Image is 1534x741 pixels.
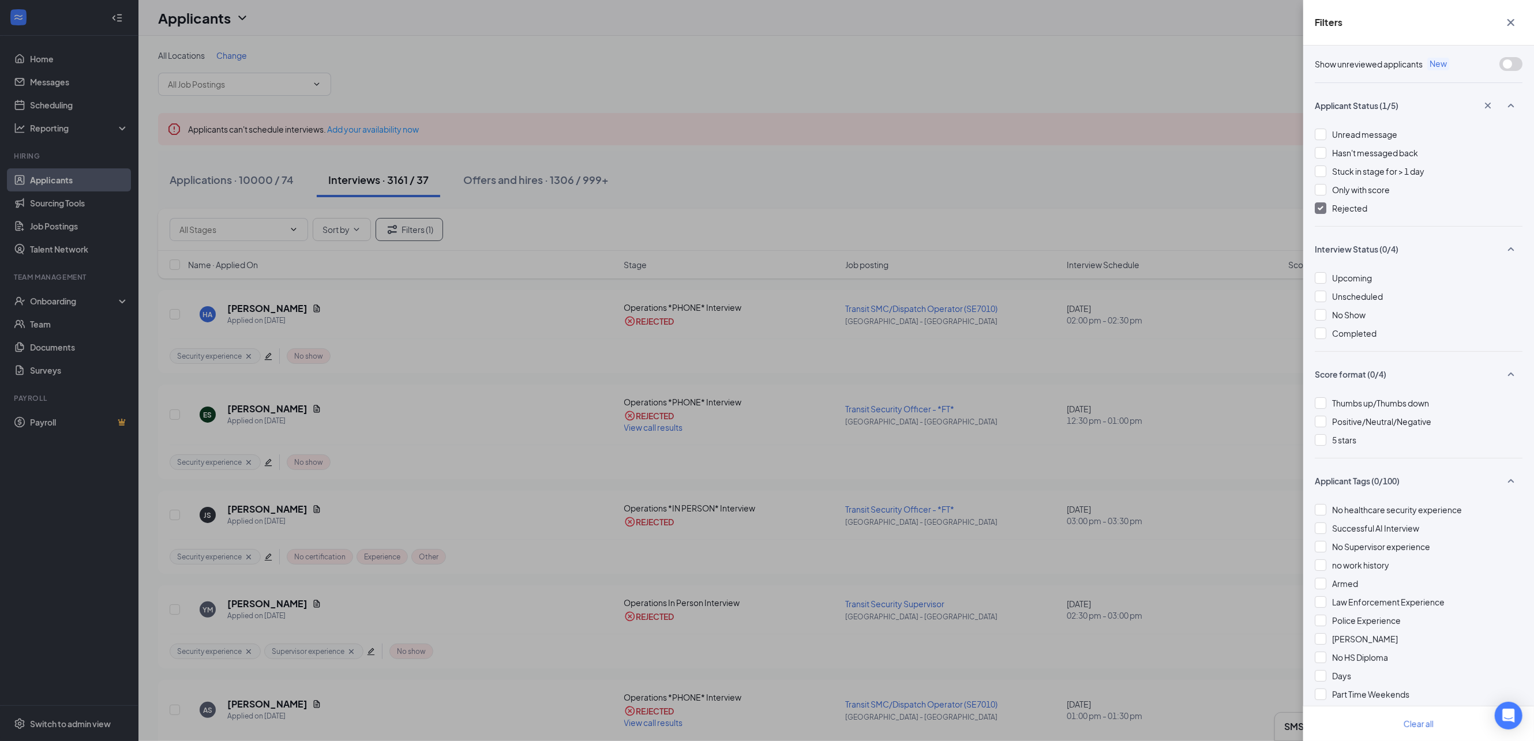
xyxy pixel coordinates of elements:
span: New [1427,58,1449,70]
span: Unread message [1332,129,1397,140]
span: Applicant Tags (0/100) [1315,475,1400,487]
span: Stuck in stage for > 1 day [1332,166,1424,176]
span: Thumbs up/Thumbs down [1332,398,1429,408]
span: No Show [1332,310,1366,320]
svg: Cross [1482,100,1494,111]
span: Successful AI Interview [1332,523,1419,533]
button: Clear all [1390,712,1447,735]
svg: SmallChevronUp [1504,474,1518,488]
span: no work history [1332,560,1389,570]
span: Days [1332,671,1351,681]
button: SmallChevronUp [1499,238,1522,260]
span: Completed [1332,328,1377,338]
svg: SmallChevronUp [1504,242,1518,256]
svg: SmallChevronUp [1504,367,1518,381]
span: Law Enforcement Experience [1332,597,1445,607]
span: Rejected [1332,203,1367,213]
span: Only with score [1332,185,1390,195]
div: Open Intercom Messenger [1495,702,1522,729]
span: 5 stars [1332,435,1356,445]
span: Part Time Weekends [1332,689,1409,699]
span: Interview Status (0/4) [1315,243,1398,255]
span: No healthcare security experience [1332,505,1462,515]
span: Police Experience [1332,615,1401,626]
button: SmallChevronUp [1499,470,1522,492]
span: [PERSON_NAME] [1332,634,1398,644]
span: Score format (0/4) [1315,368,1386,380]
h5: Filters [1315,16,1342,29]
span: Applicant Status (1/5) [1315,100,1398,111]
span: No HS Diploma [1332,652,1388,663]
span: Show unreviewed applicants [1315,58,1423,70]
button: Cross [1499,12,1522,33]
svg: Cross [1504,16,1518,29]
span: Upcoming [1332,273,1372,283]
span: Positive/Neutral/Negative [1332,416,1431,427]
button: Cross [1476,96,1499,115]
img: checkbox [1318,206,1323,210]
span: Unscheduled [1332,291,1383,302]
span: No Supervisor experience [1332,541,1430,552]
span: Hasn't messaged back [1332,148,1418,158]
svg: SmallChevronUp [1504,99,1518,112]
span: Armed [1332,578,1358,589]
button: SmallChevronUp [1499,363,1522,385]
button: SmallChevronUp [1499,95,1522,116]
